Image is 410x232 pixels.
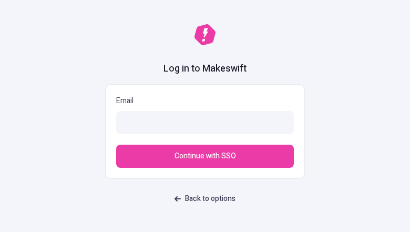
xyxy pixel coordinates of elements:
button: Continue with SSO [116,145,294,168]
input: Email [116,111,294,134]
h1: Log in to Makeswift [163,62,247,76]
a: Back to options [168,189,242,208]
p: Email [116,95,294,107]
span: Continue with SSO [175,150,236,162]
